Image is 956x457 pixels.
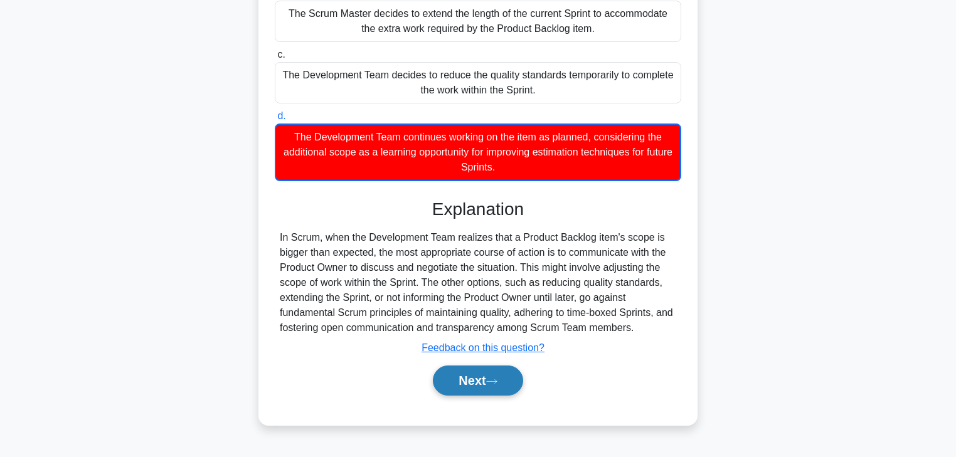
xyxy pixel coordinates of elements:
span: c. [277,49,285,60]
div: The Scrum Master decides to extend the length of the current Sprint to accommodate the extra work... [275,1,681,42]
h3: Explanation [282,199,674,220]
a: Feedback on this question? [422,342,544,353]
span: d. [277,110,285,121]
div: The Development Team continues working on the item as planned, considering the additional scope a... [275,123,681,181]
button: Next [433,365,523,396]
div: The Development Team decides to reduce the quality standards temporarily to complete the work wit... [275,62,681,103]
div: In Scrum, when the Development Team realizes that a Product Backlog item's scope is bigger than e... [280,230,676,335]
